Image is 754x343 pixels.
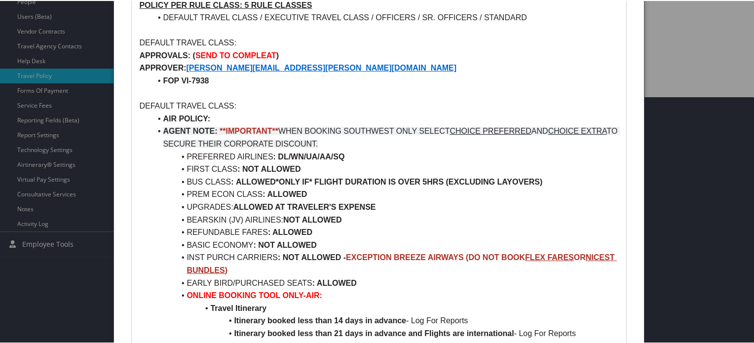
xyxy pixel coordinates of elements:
[195,50,276,59] strong: SEND TO COMPLEAT
[151,276,618,289] li: EARLY BIRD/PURCHASED SEATS
[151,175,618,188] li: BUS CLASS
[273,152,345,160] strong: : DL/WN/UA/AA/SQ
[236,177,276,185] strong: ALLOWED
[263,189,307,197] strong: : ALLOWED
[151,225,618,238] li: REFUNDABLE FARES
[525,252,574,261] u: FLEX FARES
[234,328,514,337] strong: Itinerary booked less than 21 days in advance and Flights are international
[278,252,346,261] strong: : NOT ALLOWED -
[548,126,607,134] u: CHOICE EXTRA
[151,250,618,275] li: INST PURCH CARRIERS
[231,177,233,185] strong: :
[151,10,618,23] li: DEFAULT TRAVEL CLASS / EXECUTIVE TRAVEL CLASS / OFFICERS / SR. OFFICERS / STANDARD
[531,126,548,134] span: AND
[312,278,357,286] strong: : ALLOWED
[276,177,543,185] strong: *ONLY IF* FLIGHT DURATION IS OVER 5HRS (EXCLUDING LAYOVERS)
[210,303,266,311] strong: Travel Itinerary
[151,162,618,175] li: FIRST CLASS
[187,252,616,273] strong: EXCEPTION BREEZE AIRWAYS (DO NOT BOOK OR )
[233,202,376,210] strong: ALLOWED AT TRAVELER'S EXPENSE
[139,36,618,48] p: DEFAULT TRAVEL CLASS:
[151,200,618,213] li: UPGRADES:
[268,227,312,235] strong: : ALLOWED
[187,290,322,299] strong: ONLINE BOOKING TOOL ONLY-AIR:
[151,313,618,326] li: - Log For Reports
[163,126,217,134] strong: AGENT NOTE:
[237,164,301,172] strong: : NOT ALLOWED
[163,76,209,84] strong: FOP VI-7938
[234,315,406,324] strong: Itinerary booked less than 14 days in advance
[254,240,317,248] strong: : NOT ALLOWED
[187,63,457,71] a: [PERSON_NAME][EMAIL_ADDRESS][PERSON_NAME][DOMAIN_NAME]
[151,213,618,226] li: BEARSKIN (JV) AIRLINES:
[139,99,618,112] p: DEFAULT TRAVEL CLASS:
[139,63,186,71] strong: APPROVER:
[283,215,342,223] strong: NOT ALLOWED
[151,150,618,162] li: PREFERRED AIRLINES
[193,50,195,59] strong: (
[139,50,190,59] strong: APPROVALS:
[278,126,450,134] span: WHEN BOOKING SOUTHWEST ONLY SELECT
[450,126,531,134] u: CHOICE PREFERRED
[163,114,210,122] strong: AIR POLICY:
[276,50,279,59] strong: )
[151,326,618,339] li: - Log For Reports
[151,238,618,251] li: BASIC ECONOMY
[151,187,618,200] li: PREM ECON CLASS
[187,252,616,273] u: NICEST BUNDLES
